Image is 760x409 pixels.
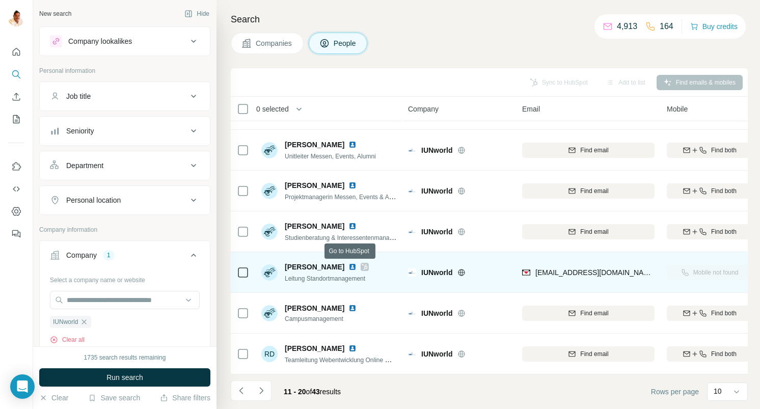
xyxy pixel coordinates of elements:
span: [PERSON_NAME] [285,262,344,272]
span: [PERSON_NAME] [285,221,344,231]
div: 1735 search results remaining [84,353,166,362]
div: Job title [66,91,91,101]
button: Seniority [40,119,210,143]
span: [PERSON_NAME] [285,140,344,150]
span: Find email [580,349,608,359]
img: LinkedIn logo [348,263,357,271]
span: Studienberatung & Interessentenmanagement [285,233,410,241]
img: Logo of IUNworld [408,187,416,195]
span: Find both [711,227,737,236]
div: Open Intercom Messenger [10,374,35,399]
span: IUNworld [53,317,78,326]
button: Find both [667,306,752,321]
button: Run search [39,368,210,387]
img: Avatar [261,183,278,199]
button: Buy credits [690,19,738,34]
span: 0 selected [256,104,289,114]
span: IUNworld [421,267,452,278]
div: Company lookalikes [68,36,132,46]
div: Seniority [66,126,94,136]
button: Find email [522,143,655,158]
button: Find both [667,183,752,199]
span: results [284,388,341,396]
span: Mobile [667,104,688,114]
img: Avatar [8,10,24,26]
button: Find email [522,346,655,362]
span: IUNworld [421,145,452,155]
button: Department [40,153,210,178]
img: LinkedIn logo [348,181,357,189]
span: 11 - 20 [284,388,306,396]
img: Logo of IUNworld [408,309,416,317]
div: RD [261,346,278,362]
span: Find email [580,227,608,236]
span: [PERSON_NAME] [285,343,344,353]
button: Company1 [40,243,210,271]
span: Unitleiter Messen, Events, Alumni [285,153,376,160]
button: Feedback [8,225,24,243]
div: New search [39,9,71,18]
span: [PERSON_NAME] [285,180,344,190]
button: Find both [667,224,752,239]
span: [EMAIL_ADDRESS][DOMAIN_NAME] [535,268,656,277]
button: Clear all [50,335,85,344]
img: Logo of IUNworld [408,146,416,154]
p: Personal information [39,66,210,75]
button: Search [8,65,24,84]
span: IUNworld [421,349,452,359]
button: Find email [522,224,655,239]
span: Rows per page [651,387,699,397]
img: Avatar [261,305,278,321]
div: Personal location [66,195,121,205]
button: Share filters [160,393,210,403]
span: IUNworld [421,308,452,318]
div: Company [66,250,97,260]
img: LinkedIn logo [348,344,357,352]
img: LinkedIn logo [348,222,357,230]
img: LinkedIn logo [348,304,357,312]
img: Logo of IUNworld [408,350,416,358]
button: Company lookalikes [40,29,210,53]
span: Find both [711,309,737,318]
button: Clear [39,393,68,403]
span: People [334,38,357,48]
span: Find both [711,349,737,359]
button: Job title [40,84,210,108]
div: Department [66,160,103,171]
span: Campusmanagement [285,314,361,323]
button: Navigate to previous page [231,380,251,401]
button: Use Surfe on LinkedIn [8,157,24,176]
button: Save search [88,393,140,403]
button: Find both [667,143,752,158]
img: provider findymail logo [522,267,530,278]
p: 4,913 [617,20,637,33]
img: Avatar [261,224,278,240]
span: IUNworld [421,227,452,237]
span: IUNworld [421,186,452,196]
span: Run search [106,372,143,383]
button: Personal location [40,188,210,212]
span: Find both [711,146,737,155]
button: Hide [177,6,216,21]
span: Email [522,104,540,114]
button: Enrich CSV [8,88,24,106]
span: Find both [711,186,737,196]
button: Find email [522,183,655,199]
span: [PERSON_NAME] [285,303,344,313]
button: Navigate to next page [251,380,272,401]
span: Find email [580,146,608,155]
div: 1 [103,251,115,260]
img: Logo of IUNworld [408,228,416,236]
img: Logo of IUNworld [408,268,416,277]
img: Avatar [261,142,278,158]
img: Avatar [261,264,278,281]
span: Leitung Standortmanagement [285,275,365,282]
span: 43 [312,388,320,396]
img: LinkedIn logo [348,141,357,149]
span: Company [408,104,439,114]
div: Select a company name or website [50,271,200,285]
button: Dashboard [8,202,24,221]
button: Use Surfe API [8,180,24,198]
span: Teamleitung Webentwicklung Online Marketing [285,356,412,364]
p: 164 [660,20,673,33]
